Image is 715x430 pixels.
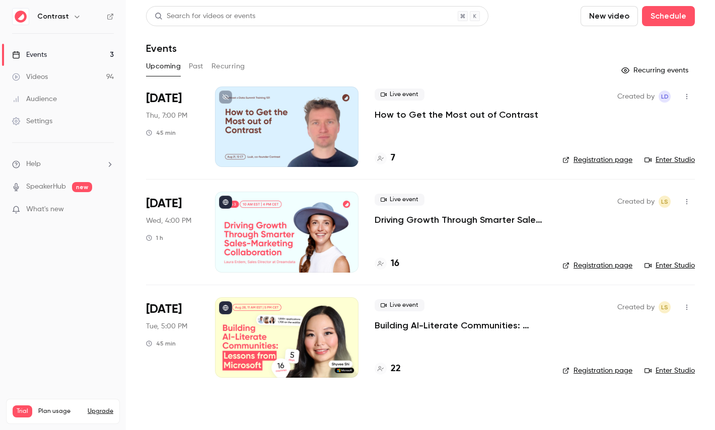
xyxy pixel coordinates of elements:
h4: 22 [391,362,401,376]
span: Created by [617,91,655,103]
h1: Events [146,42,177,54]
span: Lusine Sargsyan [659,301,671,313]
span: Trial [13,405,32,417]
span: Created by [617,196,655,208]
a: Enter Studio [645,155,695,165]
a: Registration page [562,155,632,165]
a: 16 [375,257,399,271]
div: Audience [12,94,57,104]
a: Building AI-Literate Communities: Lessons from Microsoft [375,319,546,331]
a: Enter Studio [645,366,695,376]
a: Registration page [562,261,632,271]
span: [DATE] [146,91,182,107]
span: [DATE] [146,196,182,212]
button: Past [189,58,203,74]
div: Search for videos or events [155,11,255,22]
span: Created by [617,301,655,313]
span: Ld [661,91,669,103]
div: 45 min [146,339,176,348]
h4: 7 [391,151,395,165]
div: 1 h [146,234,163,242]
a: Registration page [562,366,632,376]
div: Dec 9 Tue, 11:00 AM (America/New York) [146,297,199,378]
span: LS [661,301,668,313]
span: Lusine Sargsyan [659,196,671,208]
div: 45 min [146,129,176,137]
span: Live event [375,194,424,206]
span: Wed, 4:00 PM [146,216,191,226]
h6: Contrast [37,12,69,22]
span: [DATE] [146,301,182,317]
a: How to Get the Most out of Contrast [375,109,538,121]
button: Upcoming [146,58,181,74]
a: SpeakerHub [26,182,66,192]
div: Events [12,50,47,60]
button: Upgrade [88,407,113,415]
li: help-dropdown-opener [12,159,114,169]
span: new [72,182,92,192]
h4: 16 [391,257,399,271]
span: Help [26,159,41,169]
span: Plan usage [38,407,82,415]
div: Settings [12,116,52,126]
button: Recurring [211,58,245,74]
div: Aug 21 Thu, 12:00 PM (America/Chicago) [146,87,199,167]
img: Contrast [13,9,29,25]
span: Live event [375,89,424,101]
button: Recurring events [617,62,695,78]
a: 22 [375,362,401,376]
span: Luuk de Jonge [659,91,671,103]
a: 7 [375,151,395,165]
a: Driving Growth Through Smarter Sales-Marketing Collaboration [375,214,546,226]
button: New video [581,6,638,26]
span: Thu, 7:00 PM [146,111,187,121]
span: Tue, 5:00 PM [146,321,187,331]
span: LS [661,196,668,208]
span: Live event [375,299,424,311]
div: Videos [12,72,48,82]
a: Enter Studio [645,261,695,271]
button: Schedule [642,6,695,26]
div: Sep 3 Wed, 10:00 AM (America/New York) [146,192,199,272]
span: What's new [26,204,64,215]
